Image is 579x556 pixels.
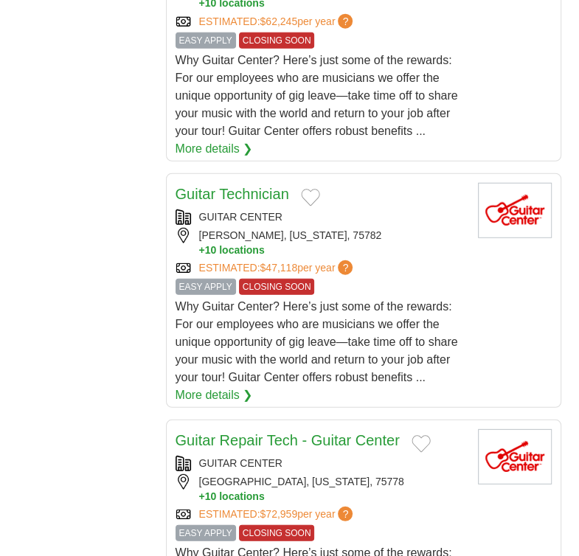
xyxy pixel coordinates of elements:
span: ? [338,260,353,275]
span: $62,245 [260,15,297,27]
span: ? [338,14,353,29]
a: ESTIMATED:$62,245per year? [199,14,356,29]
button: Add to favorite jobs [412,435,431,453]
div: [GEOGRAPHIC_DATA], [US_STATE], 75778 [176,474,466,504]
a: GUITAR CENTER [199,457,282,469]
span: CLOSING SOON [239,279,315,295]
img: Guitar Center logo [478,429,552,484]
span: CLOSING SOON [239,525,315,541]
span: EASY APPLY [176,32,236,49]
button: Add to favorite jobs [301,189,320,206]
span: $47,118 [260,262,297,274]
span: ? [338,507,353,521]
span: + [199,243,205,257]
a: GUITAR CENTER [199,211,282,223]
a: Guitar Technician [176,186,289,202]
button: +10 locations [199,243,466,257]
a: Guitar Repair Tech - Guitar Center [176,432,400,448]
a: ESTIMATED:$47,118per year? [199,260,356,276]
span: EASY APPLY [176,525,236,541]
img: Guitar Center logo [478,183,552,238]
button: +10 locations [199,490,466,504]
a: More details ❯ [176,386,253,404]
div: [PERSON_NAME], [US_STATE], 75782 [176,228,466,257]
span: Why Guitar Center? Here’s just some of the rewards: For our employees who are musicians we offer ... [176,54,458,137]
span: EASY APPLY [176,279,236,295]
a: ESTIMATED:$72,959per year? [199,507,356,522]
span: CLOSING SOON [239,32,315,49]
span: Why Guitar Center? Here’s just some of the rewards: For our employees who are musicians we offer ... [176,300,458,383]
span: $72,959 [260,508,297,520]
a: More details ❯ [176,140,253,158]
span: + [199,490,205,504]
